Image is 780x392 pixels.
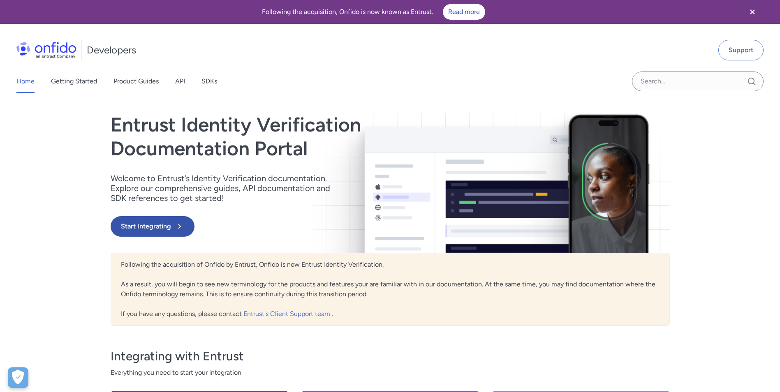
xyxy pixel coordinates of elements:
img: Onfido Logo [16,42,76,58]
span: Everything you need to start your integration [111,368,670,378]
div: Following the acquisition, Onfido is now known as Entrust. [10,4,737,20]
h1: Developers [87,44,136,57]
svg: Close banner [748,7,757,17]
h1: Entrust Identity Verification Documentation Portal [111,113,502,160]
a: Start Integrating [111,216,502,237]
a: SDKs [201,70,217,93]
h3: Integrating with Entrust [111,348,670,364]
a: Home [16,70,35,93]
button: Open Preferences [8,367,28,388]
a: Read more [443,4,485,20]
input: Onfido search input field [632,71,764,91]
div: Cookie Preferences [8,367,28,388]
p: Welcome to Entrust’s Identity Verification documentation. Explore our comprehensive guides, API d... [111,173,341,203]
button: Close banner [737,2,768,22]
button: Start Integrating [111,216,194,237]
a: Support [718,40,764,60]
a: Getting Started [51,70,97,93]
div: Following the acquisition of Onfido by Entrust, Onfido is now Entrust Identity Verification. As a... [111,253,670,326]
a: API [175,70,185,93]
a: Entrust's Client Support team [243,310,332,318]
a: Product Guides [113,70,159,93]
